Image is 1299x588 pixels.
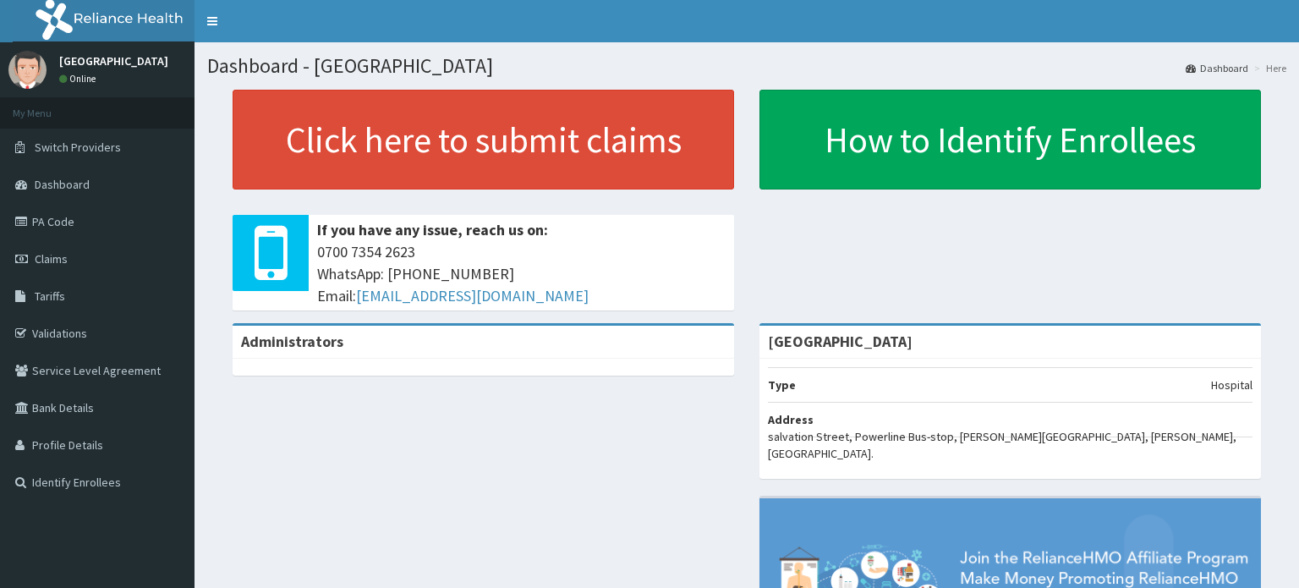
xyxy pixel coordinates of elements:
span: Dashboard [35,177,90,192]
span: Claims [35,251,68,267]
b: Type [768,377,796,393]
p: [GEOGRAPHIC_DATA] [59,55,168,67]
a: [EMAIL_ADDRESS][DOMAIN_NAME] [356,286,589,305]
p: Hospital [1211,376,1252,393]
strong: [GEOGRAPHIC_DATA] [768,332,913,351]
h1: Dashboard - [GEOGRAPHIC_DATA] [207,55,1286,77]
span: Switch Providers [35,140,121,155]
span: Tariffs [35,289,65,304]
a: Dashboard [1186,61,1248,75]
a: How to Identify Enrollees [759,90,1261,190]
b: If you have any issue, reach us on: [317,220,548,239]
li: Here [1250,61,1286,75]
span: 0700 7354 2623 WhatsApp: [PHONE_NUMBER] Email: [317,241,726,306]
b: Administrators [241,332,343,351]
a: Click here to submit claims [233,90,734,190]
b: Address [768,412,814,427]
p: salvation Street, Powerline Bus-stop, [PERSON_NAME][GEOGRAPHIC_DATA], [PERSON_NAME], [GEOGRAPHIC_... [768,428,1252,462]
img: User Image [8,51,47,89]
a: Online [59,73,100,85]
